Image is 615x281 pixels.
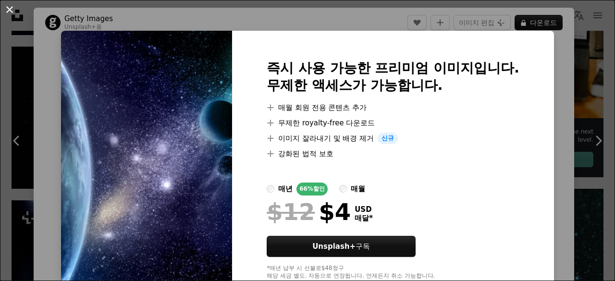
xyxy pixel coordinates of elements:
[378,133,398,144] span: 신규
[267,236,416,257] button: Unsplash+구독
[267,60,519,94] h2: 즉시 사용 가능한 프리미엄 이미지입니다. 무제한 액세스가 가능합니다.
[267,117,519,129] li: 무제한 royalty-free 다운로드
[267,199,315,224] span: $12
[278,183,293,195] div: 매년
[351,183,365,195] div: 매월
[339,185,347,193] input: 매월
[267,199,351,224] div: $4
[267,148,519,159] li: 강화된 법적 보호
[267,102,519,113] li: 매월 회원 전용 콘텐츠 추가
[267,133,519,144] li: 이미지 잘라내기 및 배경 제거
[296,183,328,195] div: 66% 할인
[312,242,356,251] strong: Unsplash+
[355,205,373,214] span: USD
[267,185,274,193] input: 매년66%할인
[267,265,519,280] div: *매년 납부 시 선불로 $48 청구 해당 세금 별도. 자동으로 연장됩니다. 언제든지 취소 가능합니다.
